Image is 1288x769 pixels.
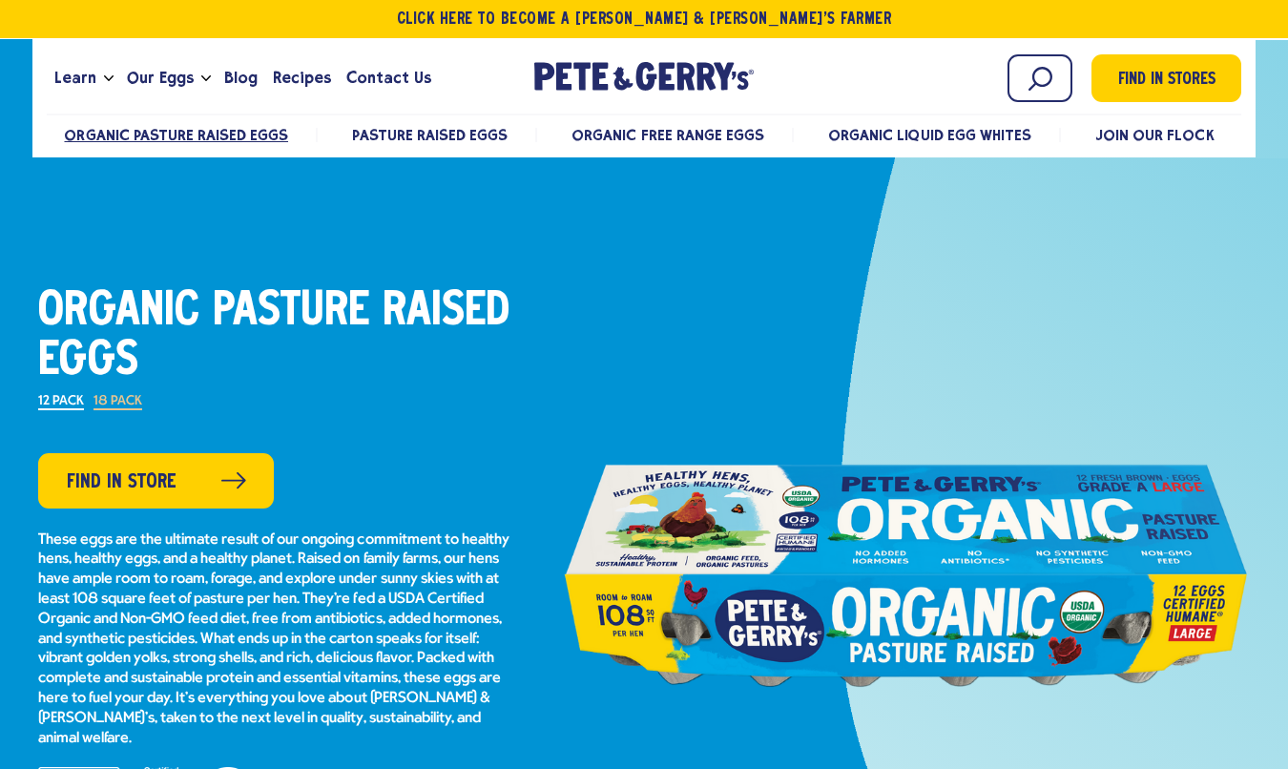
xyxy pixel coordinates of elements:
span: Our Eggs [127,66,194,90]
a: Find in Stores [1091,54,1241,102]
button: Open the dropdown menu for Our Eggs [201,75,211,82]
a: Organic Liquid Egg Whites [828,126,1031,144]
a: Join Our Flock [1095,126,1214,144]
span: Learn [54,66,96,90]
span: Find in Store [67,468,177,497]
span: Recipes [273,66,331,90]
p: These eggs are the ultimate result of our ongoing commitment to healthy hens, healthy eggs, and a... [38,530,515,749]
span: Find in Stores [1118,68,1215,94]
a: Pasture Raised Eggs [352,126,507,144]
label: 12 Pack [38,395,84,410]
a: Recipes [265,52,339,104]
nav: desktop product menu [47,114,1242,155]
a: Learn [47,52,104,104]
a: Find in Store [38,453,274,509]
a: Blog [217,52,265,104]
span: Blog [224,66,258,90]
button: Open the dropdown menu for Learn [104,75,114,82]
a: Contact Us [339,52,439,104]
a: Organic Pasture Raised Eggs [64,126,288,144]
a: Our Eggs [119,52,201,104]
input: Search [1008,54,1072,102]
label: 18 Pack [93,395,142,410]
h1: Organic Pasture Raised Eggs [38,287,515,386]
a: Organic Free Range Eggs [571,126,763,144]
span: Contact Us [346,66,431,90]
